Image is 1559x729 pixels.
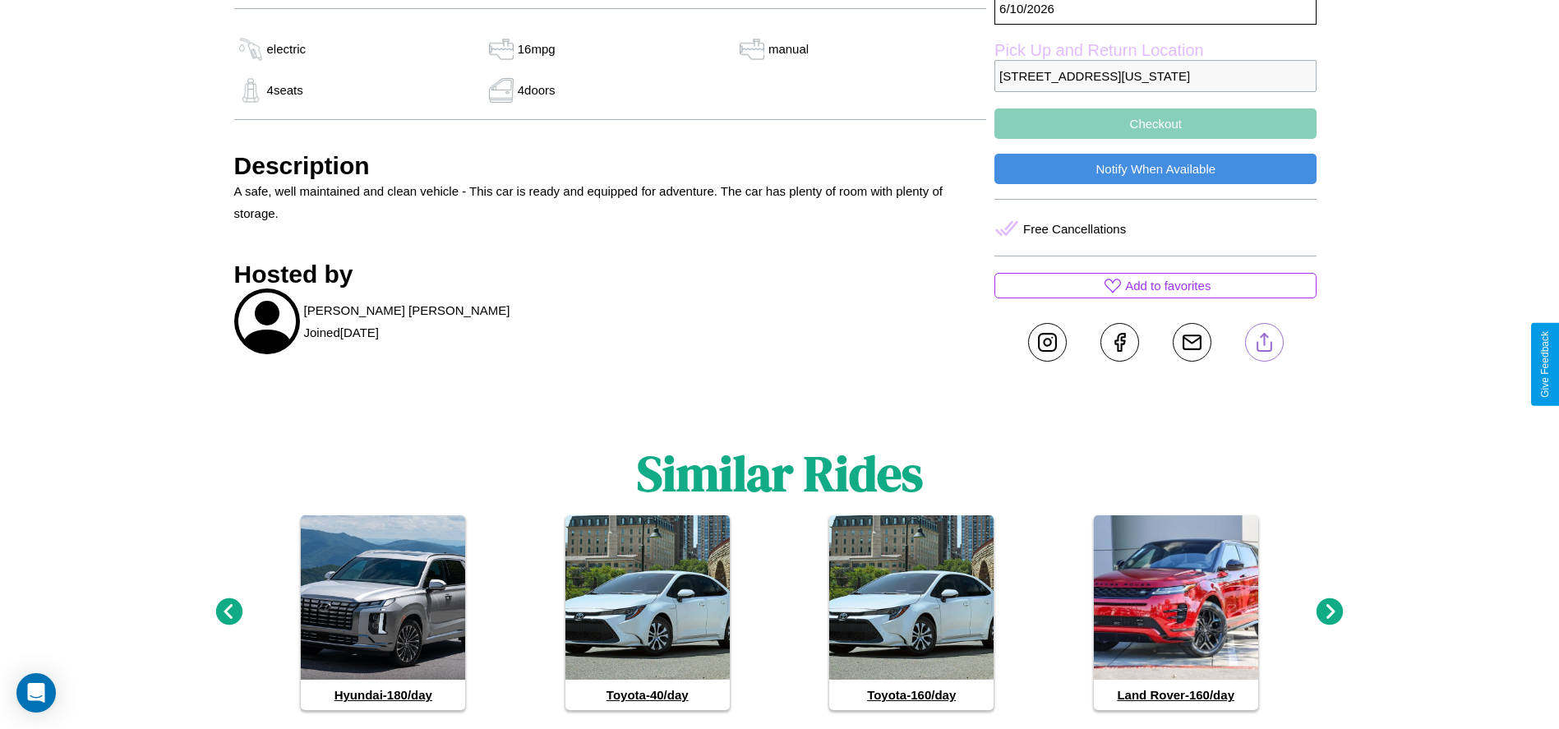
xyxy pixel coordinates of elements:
h3: Hosted by [234,261,987,288]
img: gas [485,37,518,62]
p: [PERSON_NAME] [PERSON_NAME] [304,299,510,321]
img: gas [234,37,267,62]
h4: Hyundai - 180 /day [301,680,465,710]
button: Checkout [994,108,1317,139]
h4: Toyota - 160 /day [829,680,994,710]
h3: Description [234,152,987,180]
h4: Land Rover - 160 /day [1094,680,1258,710]
button: Add to favorites [994,273,1317,298]
img: gas [234,78,267,103]
img: gas [736,37,768,62]
label: Pick Up and Return Location [994,41,1317,60]
p: 4 seats [267,79,303,101]
p: A safe, well maintained and clean vehicle - This car is ready and equipped for adventure. The car... [234,180,987,224]
h4: Toyota - 40 /day [565,680,730,710]
p: Joined [DATE] [304,321,379,344]
h1: Similar Rides [637,440,923,507]
p: Free Cancellations [1023,218,1126,240]
a: Land Rover-160/day [1094,515,1258,710]
div: Open Intercom Messenger [16,673,56,713]
a: Hyundai-180/day [301,515,465,710]
p: [STREET_ADDRESS][US_STATE] [994,60,1317,92]
p: 4 doors [518,79,556,101]
p: Add to favorites [1125,275,1211,297]
button: Notify When Available [994,154,1317,184]
a: Toyota-40/day [565,515,730,710]
a: Toyota-160/day [829,515,994,710]
p: electric [267,38,307,60]
div: Give Feedback [1539,331,1551,398]
p: manual [768,38,809,60]
p: 16 mpg [518,38,556,60]
img: gas [485,78,518,103]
